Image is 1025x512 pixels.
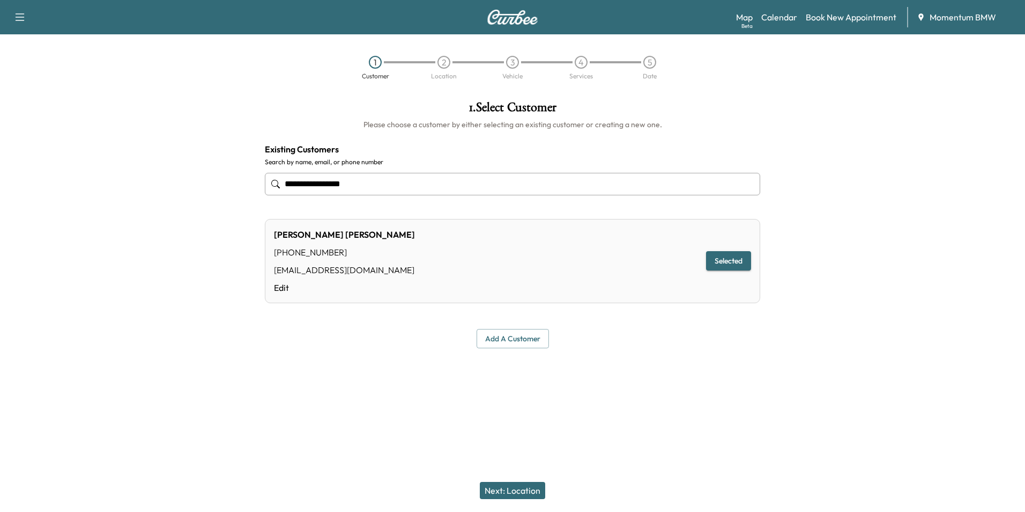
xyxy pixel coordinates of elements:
[265,119,760,130] h6: Please choose a customer by either selecting an existing customer or creating a new one.
[569,73,593,79] div: Services
[761,11,797,24] a: Calendar
[480,482,545,499] button: Next: Location
[274,228,415,241] div: [PERSON_NAME] [PERSON_NAME]
[437,56,450,69] div: 2
[362,73,389,79] div: Customer
[643,73,657,79] div: Date
[575,56,588,69] div: 4
[431,73,457,79] div: Location
[265,143,760,156] h4: Existing Customers
[930,11,996,24] span: Momentum BMW
[502,73,523,79] div: Vehicle
[487,10,538,25] img: Curbee Logo
[274,246,415,259] div: [PHONE_NUMBER]
[506,56,519,69] div: 3
[274,264,415,276] div: [EMAIL_ADDRESS][DOMAIN_NAME]
[741,22,753,30] div: Beta
[265,158,760,166] label: Search by name, email, or phone number
[369,56,382,69] div: 1
[643,56,656,69] div: 5
[265,101,760,119] h1: 1 . Select Customer
[274,281,415,294] a: Edit
[706,251,751,271] button: Selected
[736,11,753,24] a: MapBeta
[477,329,549,349] button: Add a customer
[806,11,896,24] a: Book New Appointment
